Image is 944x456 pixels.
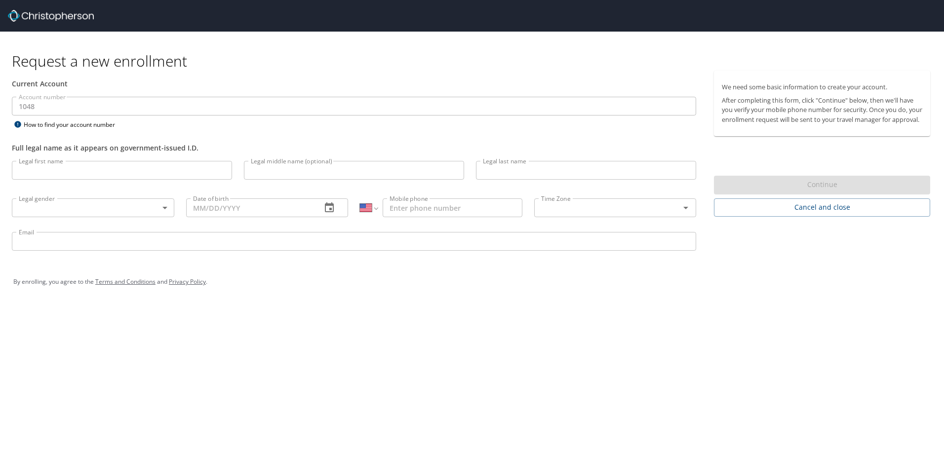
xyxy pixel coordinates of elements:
[169,277,206,286] a: Privacy Policy
[722,96,922,124] p: After completing this form, click "Continue" below, then we'll have you verify your mobile phone ...
[95,277,156,286] a: Terms and Conditions
[12,78,696,89] div: Current Account
[722,201,922,214] span: Cancel and close
[679,201,693,215] button: Open
[12,118,135,131] div: How to find your account number
[714,198,930,217] button: Cancel and close
[186,198,314,217] input: MM/DD/YYYY
[722,82,922,92] p: We need some basic information to create your account.
[8,10,94,22] img: cbt logo
[12,143,696,153] div: Full legal name as it appears on government-issued I.D.
[12,198,174,217] div: ​
[13,269,931,294] div: By enrolling, you agree to the and .
[12,51,938,71] h1: Request a new enrollment
[383,198,522,217] input: Enter phone number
